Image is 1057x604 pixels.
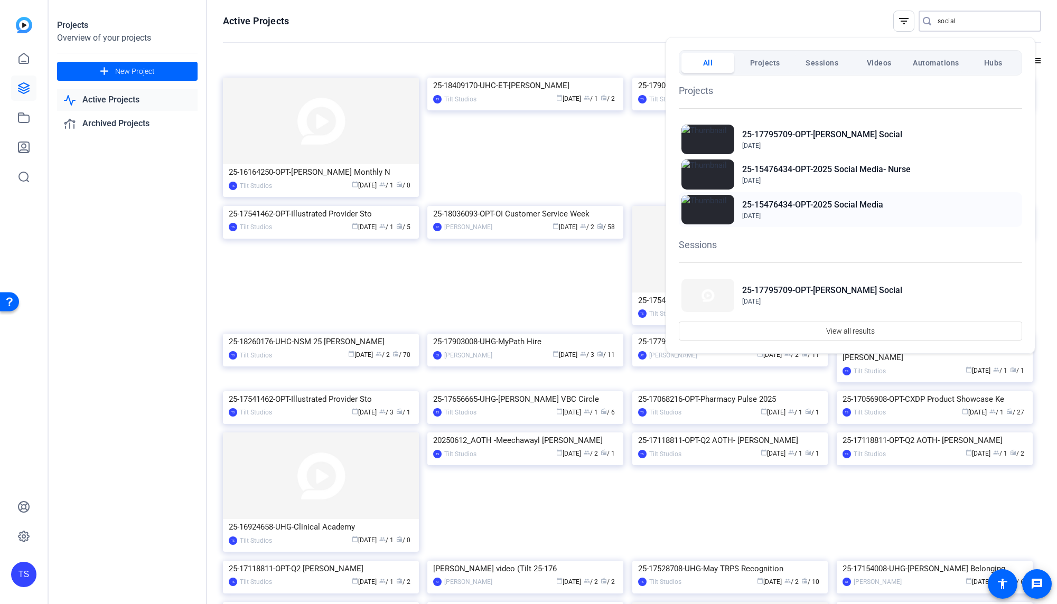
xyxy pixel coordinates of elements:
h2: 25-15476434-OPT-2025 Social Media- Nurse [742,163,911,176]
span: Projects [750,53,780,72]
span: Hubs [984,53,1003,72]
h1: Sessions [679,238,1022,252]
span: View all results [826,321,875,341]
img: Thumbnail [681,279,734,312]
span: [DATE] [742,177,761,184]
span: [DATE] [742,298,761,305]
img: Thumbnail [681,195,734,224]
h2: 25-17795709-OPT-[PERSON_NAME] Social [742,128,902,141]
span: Sessions [806,53,838,72]
span: [DATE] [742,142,761,149]
span: Automations [913,53,959,72]
h1: Projects [679,83,1022,98]
span: Videos [867,53,892,72]
button: View all results [679,322,1022,341]
img: Thumbnail [681,159,734,189]
span: All [703,53,713,72]
h2: 25-17795709-OPT-[PERSON_NAME] Social [742,284,902,297]
span: [DATE] [742,212,761,220]
h2: 25-15476434-OPT-2025 Social Media [742,199,883,211]
img: Thumbnail [681,125,734,154]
